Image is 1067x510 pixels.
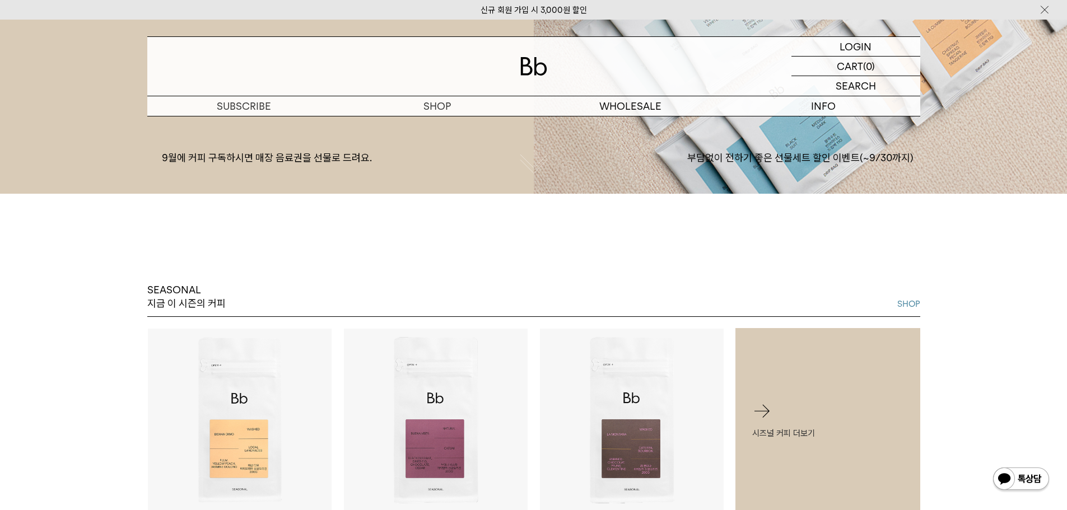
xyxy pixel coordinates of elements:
[863,57,875,76] p: (0)
[341,96,534,116] a: SHOP
[897,297,920,311] a: SHOP
[992,466,1050,493] img: 카카오톡 채널 1:1 채팅 버튼
[727,96,920,116] p: INFO
[791,37,920,57] a: LOGIN
[520,57,547,76] img: 로고
[147,96,341,116] a: SUBSCRIBE
[481,5,587,15] a: 신규 회원 가입 시 3,000원 할인
[840,37,872,56] p: LOGIN
[837,57,863,76] p: CART
[752,426,903,439] p: 시즈널 커피 더보기
[791,57,920,76] a: CART (0)
[534,96,727,116] p: WHOLESALE
[147,283,226,311] p: SEASONAL 지금 이 시즌의 커피
[836,76,876,96] p: SEARCH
